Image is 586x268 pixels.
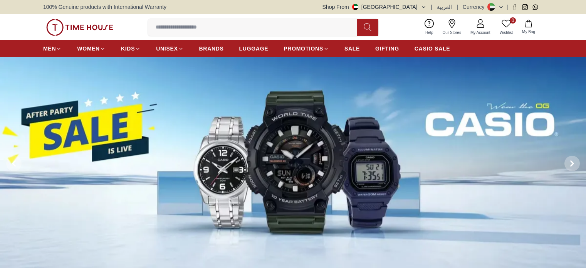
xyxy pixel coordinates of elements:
span: WOMEN [77,45,100,52]
span: My Bag [519,29,538,35]
span: Our Stores [440,30,464,35]
a: 0Wishlist [495,17,517,37]
span: My Account [467,30,494,35]
a: BRANDS [199,42,224,56]
span: LUGGAGE [239,45,269,52]
a: WOMEN [77,42,106,56]
span: CASIO SALE [415,45,450,52]
a: Facebook [512,4,517,10]
a: Help [421,17,438,37]
span: KIDS [121,45,135,52]
img: United Arab Emirates [352,4,358,10]
a: LUGGAGE [239,42,269,56]
a: Whatsapp [532,4,538,10]
button: My Bag [517,18,540,36]
a: MEN [43,42,62,56]
a: SALE [344,42,360,56]
a: Instagram [522,4,528,10]
a: KIDS [121,42,141,56]
span: BRANDS [199,45,224,52]
span: 100% Genuine products with International Warranty [43,3,166,11]
a: GIFTING [375,42,399,56]
span: GIFTING [375,45,399,52]
a: CASIO SALE [415,42,450,56]
span: | [457,3,458,11]
span: UNISEX [156,45,178,52]
span: 0 [510,17,516,24]
div: Currency [463,3,488,11]
span: Help [422,30,437,35]
a: PROMOTIONS [284,42,329,56]
span: | [507,3,509,11]
img: ... [46,19,113,36]
span: PROMOTIONS [284,45,323,52]
button: العربية [437,3,452,11]
span: | [431,3,433,11]
span: SALE [344,45,360,52]
span: Wishlist [497,30,516,35]
a: Our Stores [438,17,466,37]
span: MEN [43,45,56,52]
button: Shop From[GEOGRAPHIC_DATA] [322,3,426,11]
a: UNISEX [156,42,183,56]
